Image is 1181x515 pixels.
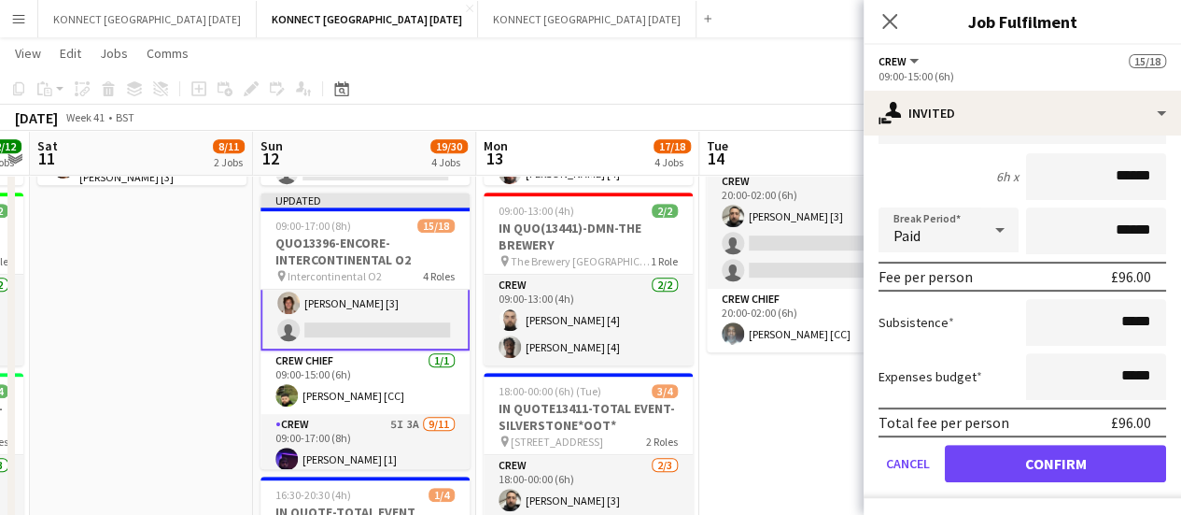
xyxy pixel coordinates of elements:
a: Jobs [92,41,135,65]
span: 16:30-20:30 (4h) [275,488,351,502]
span: Mon [484,137,508,154]
app-job-card: 20:00-02:00 (6h) (Wed)2/4IN QUOTE13477-BLACKS VM-BLUEWATER *OOT* Bluewater2 RolesCrew1/320:00-02:... [707,89,916,352]
app-card-role: Crew Chief1/120:00-02:00 (6h)[PERSON_NAME] [CC] [707,289,916,352]
span: Tue [707,137,728,154]
div: BST [116,110,134,124]
a: Comms [139,41,196,65]
span: 15/18 [417,219,455,233]
span: 14 [704,148,728,169]
span: 13 [481,148,508,169]
button: Crew [879,54,921,68]
span: [STREET_ADDRESS] [511,435,603,449]
span: Edit [60,45,81,62]
div: 09:00-15:00 (6h) [879,69,1166,83]
span: 09:00-13:00 (4h) [499,204,574,218]
button: KONNECT [GEOGRAPHIC_DATA] [DATE] [478,1,696,37]
span: View [15,45,41,62]
button: Cancel [879,445,937,482]
span: Jobs [100,45,128,62]
span: Intercontinental O2 [288,269,382,283]
app-job-card: Updated09:00-17:00 (8h)15/18QUO13396-ENCORE-INTERCONTINENTAL O2 Intercontinental O24 RolesCrew1I4... [260,193,470,469]
div: 2 Jobs [214,155,244,169]
app-card-role: Crew1/320:00-02:00 (6h)[PERSON_NAME] [3] [707,171,916,289]
span: Sun [260,137,283,154]
app-card-role: Crew2/209:00-13:00 (4h)[PERSON_NAME] [4][PERSON_NAME] [4] [484,275,693,365]
span: The Brewery [GEOGRAPHIC_DATA], [STREET_ADDRESS] [511,254,651,268]
h3: QUO13396-ENCORE-INTERCONTINENTAL O2 [260,235,470,268]
div: £96.00 [1111,267,1151,286]
span: Paid [893,226,921,245]
span: 12 [258,148,283,169]
span: 4 Roles [423,269,455,283]
span: Week 41 [62,110,108,124]
label: Subsistence [879,314,954,331]
div: Updated [260,193,470,207]
h3: IN QUOTE13411-TOTAL EVENT-SILVERSTONE*OOT* [484,400,693,434]
span: 1/4 [429,488,455,502]
div: 6h x [996,168,1019,185]
span: 09:00-17:00 (8h) [275,219,351,233]
span: 3/4 [652,384,678,398]
span: 1 Role [651,254,678,268]
span: Crew [879,54,907,68]
div: [DATE] [15,108,58,127]
app-job-card: 09:00-13:00 (4h)2/2IN QUO(13441)-DMN-THE BREWERY The Brewery [GEOGRAPHIC_DATA], [STREET_ADDRESS]1... [484,193,693,365]
span: Sat [37,137,58,154]
span: 11 [35,148,58,169]
span: 8/11 [213,139,245,153]
app-card-role: Crew Chief1/109:00-15:00 (6h)[PERSON_NAME] [CC] [260,350,470,414]
button: KONNECT [GEOGRAPHIC_DATA] [DATE] [38,1,257,37]
div: 4 Jobs [654,155,690,169]
h3: Job Fulfilment [864,9,1181,34]
span: 18:00-00:00 (6h) (Tue) [499,384,601,398]
div: Fee per person [879,267,973,286]
div: 4 Jobs [431,155,467,169]
button: KONNECT [GEOGRAPHIC_DATA] [DATE] [257,1,478,37]
div: £96.00 [1111,413,1151,432]
div: Total fee per person [879,413,1009,432]
span: 19/30 [430,139,468,153]
span: 2/2 [652,204,678,218]
button: Confirm [945,445,1166,482]
span: 17/18 [654,139,691,153]
a: Edit [52,41,89,65]
span: Comms [147,45,189,62]
div: Invited [864,91,1181,136]
a: View [7,41,49,65]
h3: IN QUO(13441)-DMN-THE BREWERY [484,220,693,253]
span: 15/18 [1129,54,1166,68]
span: 2 Roles [646,435,678,449]
label: Expenses budget [879,368,982,385]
